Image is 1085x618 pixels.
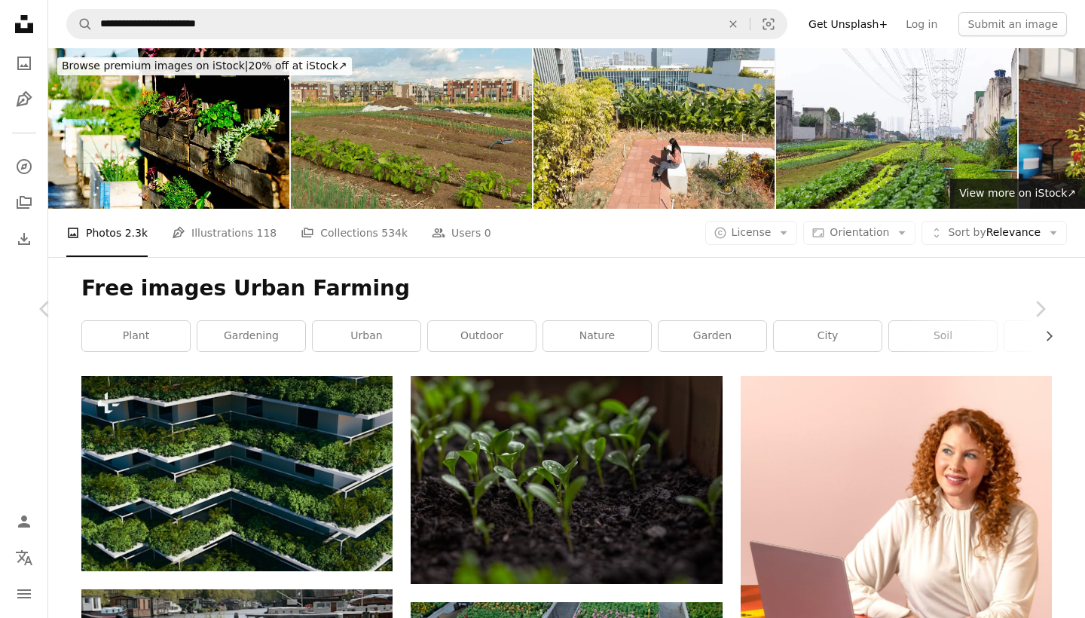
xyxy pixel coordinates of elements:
[830,226,889,238] span: Orientation
[950,179,1085,209] a: View more on iStock↗
[948,226,986,238] span: Sort by
[291,48,532,209] img: Urban gardening soil for vegetables food farming. City small urbanized farm for growing organic v...
[958,12,1067,36] button: Submit an image
[750,10,787,38] button: Visual search
[9,543,39,573] button: Language
[889,321,997,351] a: soil
[774,321,882,351] a: city
[81,275,1052,302] h1: Free images Urban Farming
[48,48,289,209] img: Urban Garden and Farming in the City
[959,187,1076,199] span: View more on iStock ↗
[799,12,897,36] a: Get Unsplash+
[66,9,787,39] form: Find visuals sitewide
[533,48,775,209] img: Asian woman enjoying sunshine in rooftop garden, urban lifestyle
[484,225,491,241] span: 0
[897,12,946,36] a: Log in
[81,376,393,571] img: a very tall building with lots of plants growing on it
[257,225,277,241] span: 118
[197,321,305,351] a: gardening
[9,188,39,218] a: Collections
[9,48,39,78] a: Photos
[381,225,408,241] span: 534k
[948,225,1041,240] span: Relevance
[411,473,722,486] a: a plant growing in a pot
[543,321,651,351] a: nature
[313,321,420,351] a: urban
[995,237,1085,381] a: Next
[803,221,915,245] button: Orientation
[776,48,1017,209] img: Urban agriculture/gardens at São Mateus neighborhood, in eastern zone of São Paulo (Brazil)
[705,221,798,245] button: License
[81,467,393,480] a: a very tall building with lots of plants growing on it
[9,579,39,609] button: Menu
[659,321,766,351] a: garden
[9,151,39,182] a: Explore
[82,321,190,351] a: plant
[301,209,408,257] a: Collections 534k
[172,209,277,257] a: Illustrations 118
[9,506,39,537] a: Log in / Sign up
[9,224,39,254] a: Download History
[428,321,536,351] a: outdoor
[432,209,491,257] a: Users 0
[67,10,93,38] button: Search Unsplash
[48,48,361,84] a: Browse premium images on iStock|20% off at iStock↗
[921,221,1067,245] button: Sort byRelevance
[732,226,772,238] span: License
[411,376,722,583] img: a plant growing in a pot
[62,60,248,72] span: Browse premium images on iStock |
[62,60,347,72] span: 20% off at iStock ↗
[9,84,39,115] a: Illustrations
[717,10,750,38] button: Clear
